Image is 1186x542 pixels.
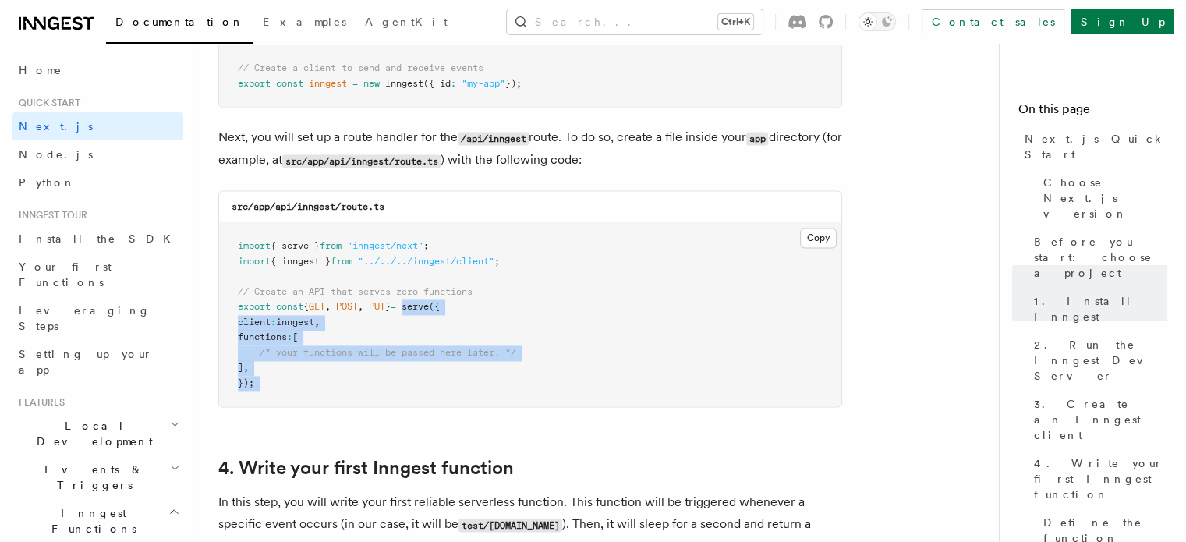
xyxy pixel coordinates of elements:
[12,455,183,499] button: Events & Triggers
[271,240,320,251] span: { serve }
[12,505,168,537] span: Inngest Functions
[12,418,170,449] span: Local Development
[12,97,80,109] span: Quick start
[458,519,562,532] code: test/[DOMAIN_NAME]
[260,347,516,358] span: /* your functions will be passed here later! */
[12,56,183,84] a: Home
[276,78,303,89] span: const
[263,16,346,28] span: Examples
[12,209,87,221] span: Inngest tour
[19,348,153,376] span: Setting up your app
[238,62,483,73] span: // Create a client to send and receive events
[12,140,183,168] a: Node.js
[238,362,243,373] span: ]
[363,78,380,89] span: new
[12,168,183,197] a: Python
[746,132,768,145] code: app
[303,301,309,312] span: {
[462,78,505,89] span: "my-app"
[12,112,183,140] a: Next.js
[1018,125,1167,168] a: Next.js Quick Start
[19,148,93,161] span: Node.js
[358,301,363,312] span: ,
[331,256,352,267] span: from
[106,5,253,44] a: Documentation
[505,78,522,89] span: });
[12,340,183,384] a: Setting up your app
[1037,168,1167,228] a: Choose Next.js version
[314,317,320,328] span: ,
[391,301,396,312] span: =
[325,301,331,312] span: ,
[1028,390,1167,449] a: 3. Create an Inngest client
[243,362,249,373] span: ,
[494,256,500,267] span: ;
[369,301,385,312] span: PUT
[1028,331,1167,390] a: 2. Run the Inngest Dev Server
[292,331,298,342] span: [
[253,5,356,42] a: Examples
[1028,228,1167,287] a: Before you start: choose a project
[429,301,440,312] span: ({
[1043,175,1167,221] span: Choose Next.js version
[276,317,314,328] span: inngest
[238,331,287,342] span: functions
[859,12,896,31] button: Toggle dark mode
[19,120,93,133] span: Next.js
[451,78,456,89] span: :
[458,132,529,145] code: /api/inngest
[1034,396,1167,443] span: 3. Create an Inngest client
[385,301,391,312] span: }
[1018,100,1167,125] h4: On this page
[336,301,358,312] span: POST
[218,126,842,172] p: Next, you will set up a route handler for the route. To do so, create a file inside your director...
[19,176,76,189] span: Python
[12,412,183,455] button: Local Development
[19,232,180,245] span: Install the SDK
[238,377,254,388] span: });
[1034,293,1167,324] span: 1. Install Inngest
[12,462,170,493] span: Events & Triggers
[922,9,1064,34] a: Contact sales
[1034,455,1167,502] span: 4. Write your first Inngest function
[1034,234,1167,281] span: Before you start: choose a project
[12,296,183,340] a: Leveraging Steps
[232,201,384,212] code: src/app/api/inngest/route.ts
[1028,449,1167,508] a: 4. Write your first Inngest function
[271,256,331,267] span: { inngest }
[356,5,457,42] a: AgentKit
[238,78,271,89] span: export
[238,286,473,297] span: // Create an API that serves zero functions
[1028,287,1167,331] a: 1. Install Inngest
[1025,131,1167,162] span: Next.js Quick Start
[238,240,271,251] span: import
[287,331,292,342] span: :
[19,260,112,289] span: Your first Functions
[507,9,763,34] button: Search...Ctrl+K
[402,301,429,312] span: serve
[1034,337,1167,384] span: 2. Run the Inngest Dev Server
[238,256,271,267] span: import
[385,78,423,89] span: Inngest
[12,253,183,296] a: Your first Functions
[800,228,837,248] button: Copy
[115,16,244,28] span: Documentation
[282,154,441,168] code: src/app/api/inngest/route.ts
[19,304,150,332] span: Leveraging Steps
[423,240,429,251] span: ;
[347,240,423,251] span: "inngest/next"
[352,78,358,89] span: =
[365,16,448,28] span: AgentKit
[276,301,303,312] span: const
[271,317,276,328] span: :
[12,225,183,253] a: Install the SDK
[309,301,325,312] span: GET
[358,256,494,267] span: "../../../inngest/client"
[238,301,271,312] span: export
[320,240,342,251] span: from
[309,78,347,89] span: inngest
[238,317,271,328] span: client
[12,396,65,409] span: Features
[423,78,451,89] span: ({ id
[1071,9,1174,34] a: Sign Up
